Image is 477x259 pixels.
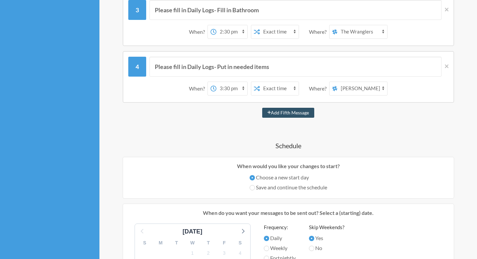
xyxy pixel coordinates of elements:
[188,248,197,258] span: Saturday, November 1, 2025
[309,234,344,242] label: Yes
[180,227,205,236] div: [DATE]
[309,82,329,96] div: Where?
[137,238,153,248] div: S
[113,141,464,150] h4: Schedule
[189,25,208,39] div: When?
[128,209,449,217] p: When do you want your messages to be sent out? Select a (starting) date.
[309,25,329,39] div: Where?
[204,248,213,258] span: Sunday, November 2, 2025
[309,244,344,252] label: No
[149,57,442,77] input: Message
[262,108,315,118] button: Add Fifth Message
[309,224,344,231] label: Skip Weekends?
[201,238,216,248] div: T
[264,224,296,231] label: Frequency:
[232,238,248,248] div: S
[264,244,296,252] label: Weekly
[250,173,327,181] label: Choose a new start day
[264,246,269,251] input: Weekly
[250,183,327,191] label: Save and continue the schedule
[264,236,269,241] input: Daily
[309,236,314,241] input: Yes
[309,246,314,251] input: No
[250,185,255,190] input: Save and continue the schedule
[185,238,201,248] div: W
[189,82,208,96] div: When?
[250,175,255,180] input: Choose a new start day
[236,248,245,258] span: Tuesday, November 4, 2025
[220,248,229,258] span: Monday, November 3, 2025
[264,234,296,242] label: Daily
[153,238,169,248] div: M
[169,238,185,248] div: T
[128,162,449,170] p: When would you like your changes to start?
[216,238,232,248] div: F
